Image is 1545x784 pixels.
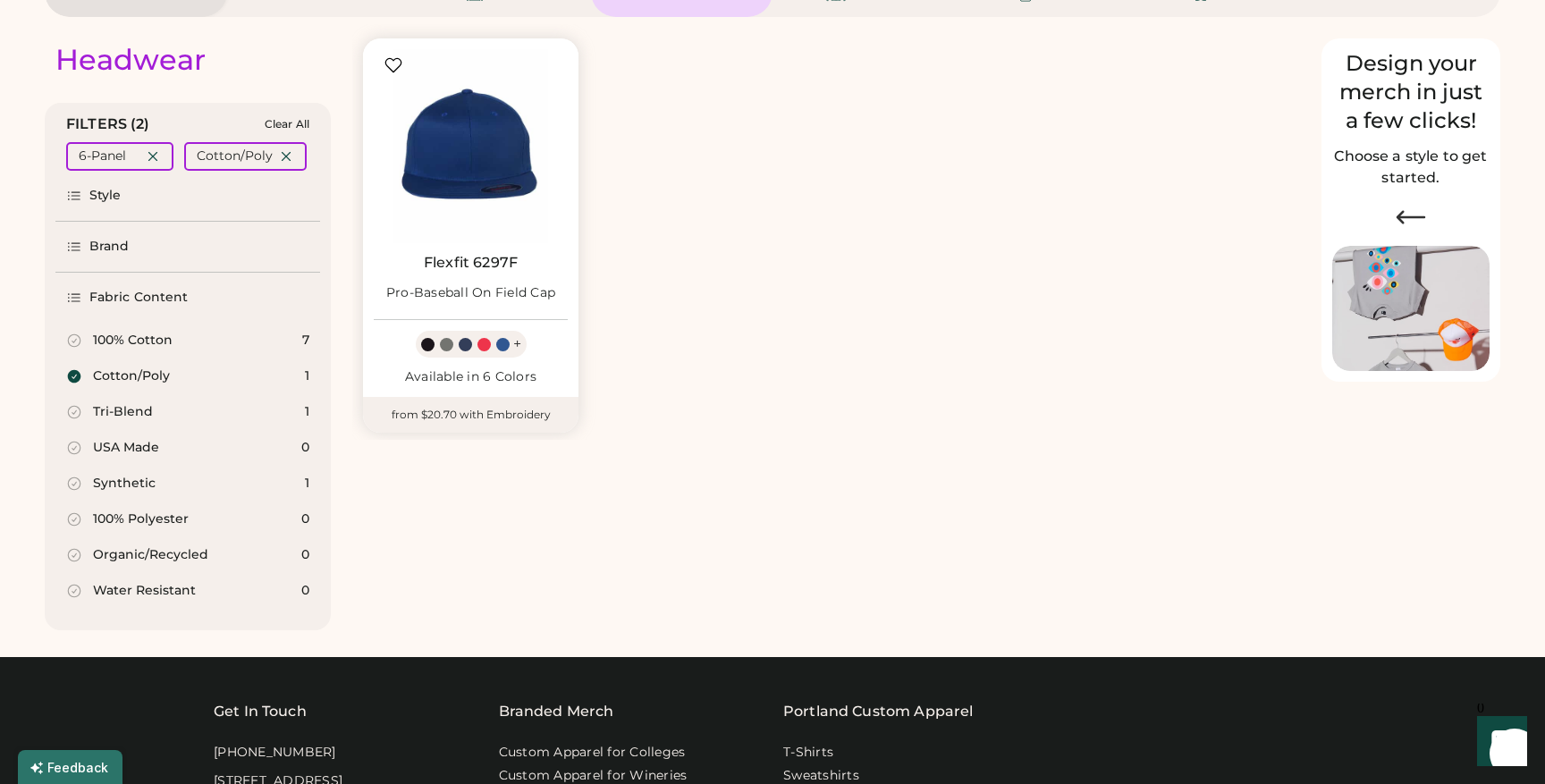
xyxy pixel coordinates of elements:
[1332,246,1490,372] img: Image of Lisa Congdon Eye Print on T-Shirt and Hat
[513,334,521,354] div: +
[305,475,309,493] div: 1
[93,403,153,421] div: Tri-Blend
[374,368,568,386] div: Available in 6 Colors
[79,148,126,165] div: 6-Panel
[301,546,309,564] div: 0
[89,238,130,256] div: Brand
[783,744,833,762] a: T-Shirts
[214,701,307,722] div: Get In Touch
[301,510,309,528] div: 0
[374,49,568,243] img: Flexfit 6297F Pro-Baseball On Field Cap
[305,367,309,385] div: 1
[55,42,206,78] div: Headwear
[93,510,189,528] div: 100% Polyester
[1460,704,1537,780] iframe: Front Chat
[1332,146,1490,189] h2: Choose a style to get started.
[93,367,170,385] div: Cotton/Poly
[93,582,196,600] div: Water Resistant
[363,397,578,433] div: from $20.70 with Embroidery
[301,439,309,457] div: 0
[499,744,686,762] a: Custom Apparel for Colleges
[93,475,156,493] div: Synthetic
[197,148,273,165] div: Cotton/Poly
[424,254,518,272] a: Flexfit 6297F
[302,332,309,350] div: 7
[386,284,555,302] div: Pro-Baseball On Field Cap
[1332,49,1490,135] div: Design your merch in just a few clicks!
[93,546,208,564] div: Organic/Recycled
[66,114,150,135] div: FILTERS (2)
[301,582,309,600] div: 0
[214,744,336,762] div: [PHONE_NUMBER]
[89,289,188,307] div: Fabric Content
[93,439,159,457] div: USA Made
[93,332,173,350] div: 100% Cotton
[89,187,122,205] div: Style
[305,403,309,421] div: 1
[499,701,614,722] div: Branded Merch
[265,118,309,131] div: Clear All
[783,701,973,722] a: Portland Custom Apparel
